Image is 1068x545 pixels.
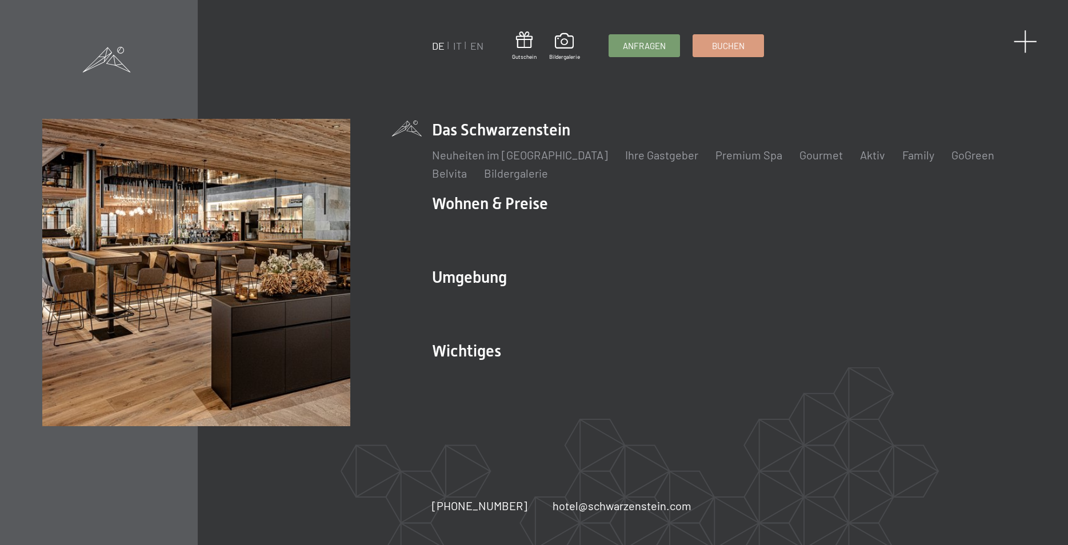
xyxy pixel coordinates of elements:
a: Gourmet [799,148,843,162]
span: Anfragen [623,40,666,52]
a: IT [453,39,462,52]
a: Premium Spa [715,148,782,162]
a: Ihre Gastgeber [625,148,698,162]
a: Bildergalerie [484,166,548,180]
a: Gutschein [512,31,537,61]
a: GoGreen [951,148,994,162]
a: [PHONE_NUMBER] [432,498,527,514]
span: Bildergalerie [549,53,580,61]
a: Aktiv [860,148,885,162]
a: Buchen [693,35,763,57]
a: Belvita [432,166,467,180]
a: Anfragen [609,35,679,57]
a: EN [470,39,483,52]
span: Buchen [712,40,745,52]
a: Bildergalerie [549,33,580,61]
a: DE [432,39,445,52]
span: [PHONE_NUMBER] [432,499,527,512]
a: Neuheiten im [GEOGRAPHIC_DATA] [432,148,608,162]
a: hotel@schwarzenstein.com [553,498,691,514]
span: Gutschein [512,53,537,61]
a: Family [902,148,934,162]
